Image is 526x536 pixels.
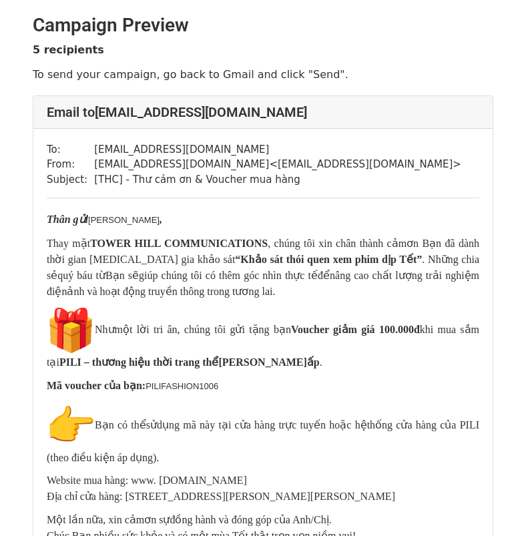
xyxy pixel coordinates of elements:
[382,419,401,431] span: ng c
[422,254,441,265] span: . Nh
[47,475,156,486] span: Website mua hàng: www.
[47,214,79,225] span: Thân g
[445,419,451,431] span: ủ
[162,419,169,431] span: ụ
[314,419,320,431] span: ế
[367,419,375,431] span: th
[47,419,479,463] span: a PILI (theo đi
[252,324,259,336] span: ặ
[182,514,278,525] span: ng hành và đóng góp c
[139,270,293,281] span: giúp chúng tôi có thêm góc nhìn th
[208,254,215,265] span: ả
[292,419,314,431] span: c tuy
[311,270,318,281] span: ế
[129,380,136,391] span: ạ
[81,238,87,249] span: ặ
[172,286,236,297] span: n thông trong t
[56,356,101,368] span: i
[222,419,228,431] span: ạ
[142,452,159,463] span: ng).
[293,270,300,281] span: ự
[140,324,146,336] span: ờ
[47,402,95,450] img: 👉
[144,356,162,368] span: u th
[215,254,255,265] span: o sát
[129,324,140,336] span: t l
[300,270,311,281] span: c t
[105,270,113,281] span: B
[228,419,240,431] span: i c
[146,381,218,391] span: PILIFASHION1006
[392,238,399,249] span: ả
[117,286,128,297] span: t đ
[401,419,407,431] span: ử
[140,419,146,431] span: ể
[47,157,94,172] td: From:
[146,324,235,336] span: i tri ân, chúng tôi g
[399,270,412,281] span: ượ
[88,215,160,225] span: [PERSON_NAME]
[128,286,135,297] span: ộ
[129,514,136,525] span: ả
[47,514,56,525] span: M
[79,452,86,463] span: ề
[162,356,169,368] span: ờ
[91,514,98,525] span: ữ
[87,238,392,249] span: t , chúng tôi xin chân thành c
[420,324,465,336] span: khi mua s
[388,254,390,265] span: ị
[144,514,151,525] span: ơ
[413,238,429,249] span: n B
[307,356,314,368] span: ấ
[94,157,461,172] td: [EMAIL_ADDRESS][DOMAIN_NAME] < [EMAIL_ADDRESS][DOMAIN_NAME] >
[47,270,479,297] span: m đi
[242,324,252,336] span: i t
[346,419,360,431] span: c h
[407,419,445,431] span: a hàng c
[109,419,140,431] span: n có th
[90,238,268,249] b: TOWER HILL COMMUNICATIONS
[175,514,182,525] span: ồ
[55,254,61,265] span: ờ
[67,286,73,297] span: ả
[279,514,286,525] span: ủ
[33,43,104,56] strong: 5 recipients
[407,254,413,265] span: ế
[413,254,422,265] span: t”
[255,254,262,265] span: ả
[235,254,254,265] b: “Kh
[103,452,109,463] span: ệ
[47,104,479,120] h4: Email to [EMAIL_ADDRESS][DOMAIN_NAME]
[465,324,471,336] span: ắ
[160,214,162,225] span: ,
[412,270,433,281] span: ng tr
[101,356,115,368] span: ươ
[79,214,88,225] span: ửi
[286,514,326,525] span: a Anh/Ch
[235,324,242,336] span: ử
[47,172,94,188] td: Subject:
[47,254,479,281] span: ng chia s
[138,356,144,368] span: ệ
[259,324,279,336] span: ng b
[57,270,99,281] span: quý báu t
[170,514,175,525] span: đ
[86,452,102,463] span: u ki
[246,419,286,431] span: a hàng tr
[94,172,461,188] td: [THC] - Thư cảm ơn & Voucher mua hàng
[465,270,471,281] span: ệ
[389,270,399,281] span: t l
[109,380,115,391] span: ủ
[262,254,388,265] span: o sát thói quen xem phim d
[109,452,136,463] span: n áp d
[47,238,479,265] span: n đã dành th
[56,514,63,525] span: ộ
[407,238,413,249] span: ơ
[94,142,461,158] td: [EMAIL_ADDRESS][DOMAIN_NAME]
[212,356,218,368] span: ể
[248,286,275,297] span: ng lai.
[330,270,382,281] span: nâng cao ch
[291,324,342,336] b: Voucher gi
[95,324,108,336] span: Nh
[146,419,150,431] span: s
